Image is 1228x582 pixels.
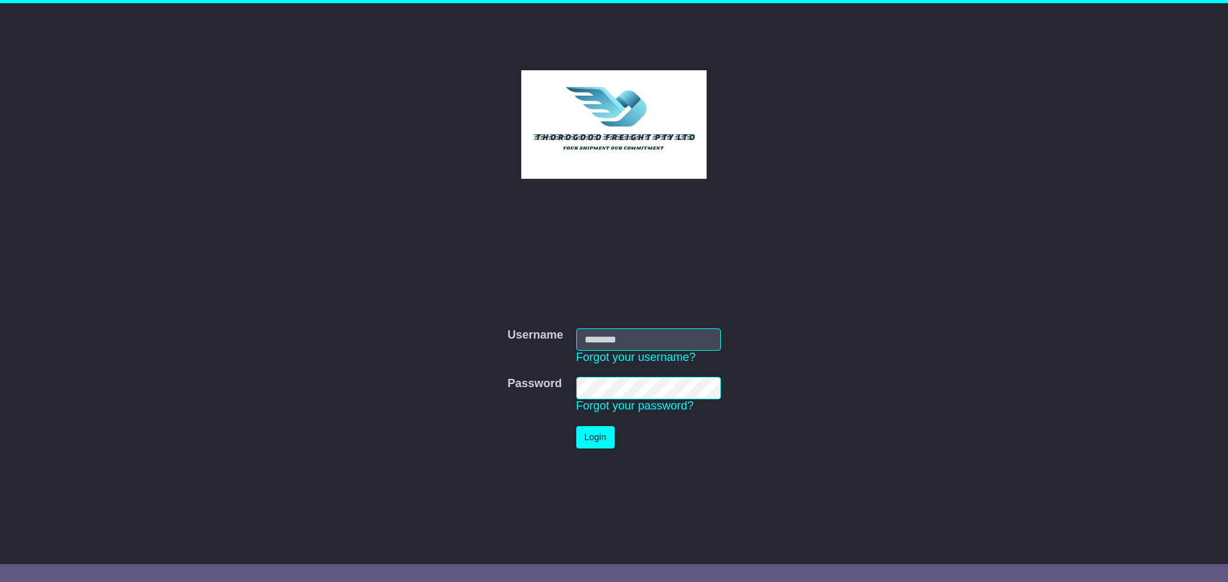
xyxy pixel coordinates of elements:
[576,426,615,448] button: Login
[507,377,562,391] label: Password
[576,399,694,412] a: Forgot your password?
[507,328,563,342] label: Username
[521,70,707,179] img: Thorogood Freight Pty Ltd
[576,351,696,364] a: Forgot your username?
